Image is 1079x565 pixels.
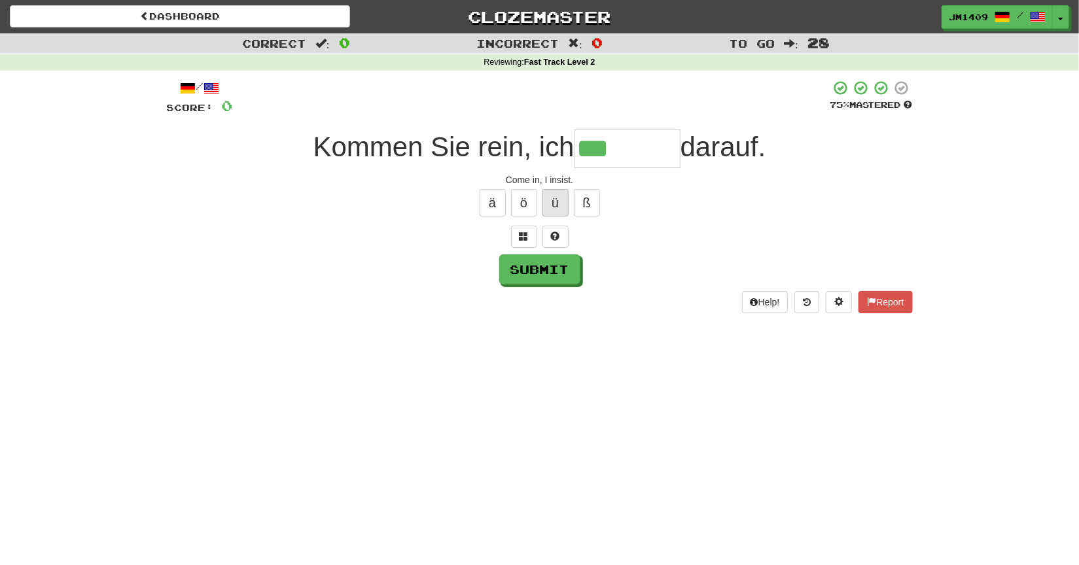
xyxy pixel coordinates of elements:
button: Round history (alt+y) [794,291,819,313]
button: ä [480,189,506,216]
a: Clozemaster [370,5,710,28]
span: Correct [242,37,306,50]
button: Help! [742,291,788,313]
span: jm1409 [949,11,988,23]
span: Incorrect [476,37,559,50]
button: ö [511,189,537,216]
span: darauf. [681,131,766,162]
span: : [315,38,330,49]
button: ß [574,189,600,216]
button: ü [542,189,569,216]
div: / [167,80,233,96]
strong: Fast Track Level 2 [524,58,595,67]
div: Mastered [830,99,913,111]
span: / [1017,10,1023,20]
span: : [568,38,582,49]
button: Report [858,291,912,313]
span: 0 [339,35,350,50]
span: 75 % [830,99,850,110]
button: Submit [499,254,580,284]
span: 0 [222,97,233,114]
button: Single letter hint - you only get 1 per sentence and score half the points! alt+h [542,226,569,248]
span: Score: [167,102,214,113]
button: Switch sentence to multiple choice alt+p [511,226,537,248]
div: Come in, I insist. [167,173,913,186]
span: : [784,38,798,49]
span: Kommen Sie rein, ich [313,131,575,162]
a: Dashboard [10,5,350,27]
span: 0 [592,35,603,50]
span: To go [729,37,775,50]
a: jm1409 / [942,5,1053,29]
span: 28 [807,35,830,50]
